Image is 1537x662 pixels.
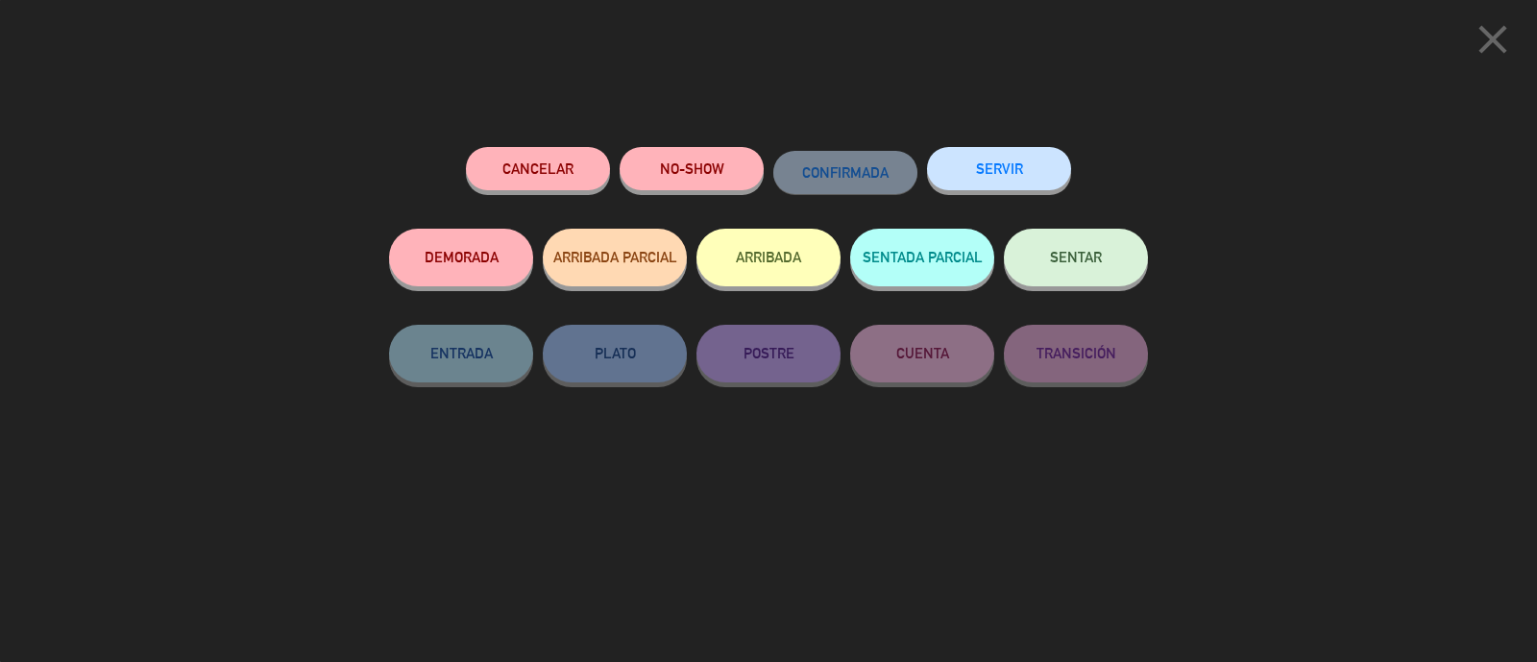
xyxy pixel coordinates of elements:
[927,147,1071,190] button: SERVIR
[1004,325,1148,382] button: TRANSICIÓN
[543,325,687,382] button: PLATO
[802,164,889,181] span: CONFIRMADA
[389,325,533,382] button: ENTRADA
[696,325,841,382] button: POSTRE
[389,229,533,286] button: DEMORADA
[1004,229,1148,286] button: SENTAR
[620,147,764,190] button: NO-SHOW
[466,147,610,190] button: Cancelar
[850,325,994,382] button: CUENTA
[543,229,687,286] button: ARRIBADA PARCIAL
[1050,249,1102,265] span: SENTAR
[850,229,994,286] button: SENTADA PARCIAL
[1463,14,1523,71] button: close
[553,249,677,265] span: ARRIBADA PARCIAL
[1469,15,1517,63] i: close
[773,151,917,194] button: CONFIRMADA
[696,229,841,286] button: ARRIBADA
